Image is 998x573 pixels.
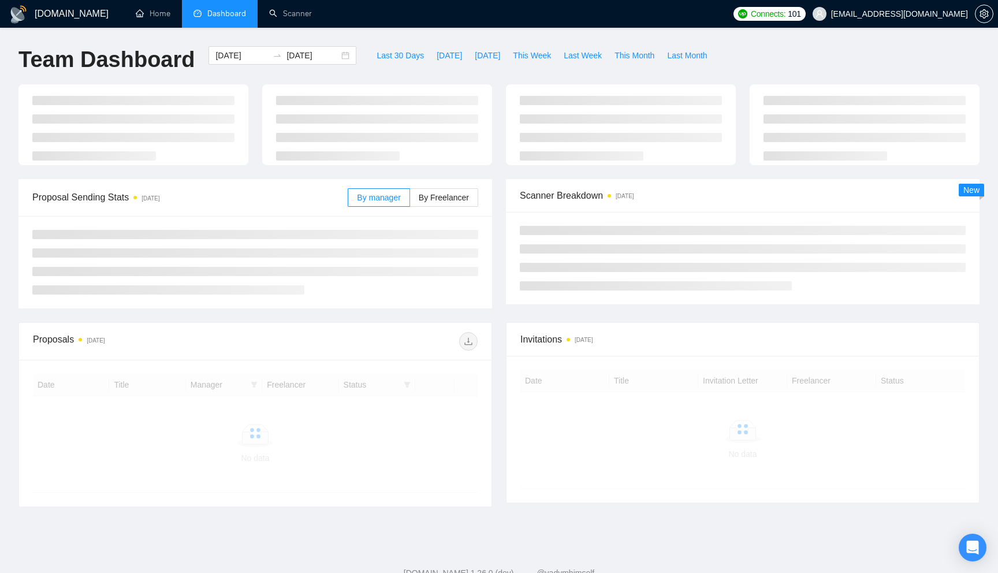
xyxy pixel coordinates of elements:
[419,193,469,202] span: By Freelancer
[751,8,785,20] span: Connects:
[788,8,800,20] span: 101
[608,46,661,65] button: This Month
[377,49,424,62] span: Last 30 Days
[959,534,986,561] div: Open Intercom Messenger
[667,49,707,62] span: Last Month
[370,46,430,65] button: Last 30 Days
[207,9,246,18] span: Dashboard
[32,190,348,204] span: Proposal Sending Stats
[475,49,500,62] span: [DATE]
[513,49,551,62] span: This Week
[430,46,468,65] button: [DATE]
[18,46,195,73] h1: Team Dashboard
[615,49,654,62] span: This Month
[437,49,462,62] span: [DATE]
[193,9,202,17] span: dashboard
[141,195,159,202] time: [DATE]
[520,332,965,347] span: Invitations
[661,46,713,65] button: Last Month
[564,49,602,62] span: Last Week
[87,337,105,344] time: [DATE]
[273,51,282,60] span: swap-right
[286,49,339,62] input: End date
[975,9,993,18] a: setting
[520,188,966,203] span: Scanner Breakdown
[33,332,255,351] div: Proposals
[9,5,28,24] img: logo
[616,193,634,199] time: [DATE]
[557,46,608,65] button: Last Week
[468,46,507,65] button: [DATE]
[269,9,312,18] a: searchScanner
[975,5,993,23] button: setting
[507,46,557,65] button: This Week
[975,9,993,18] span: setting
[357,193,400,202] span: By manager
[815,10,824,18] span: user
[215,49,268,62] input: Start date
[575,337,593,343] time: [DATE]
[273,51,282,60] span: to
[136,9,170,18] a: homeHome
[963,185,980,195] span: New
[738,9,747,18] img: upwork-logo.png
